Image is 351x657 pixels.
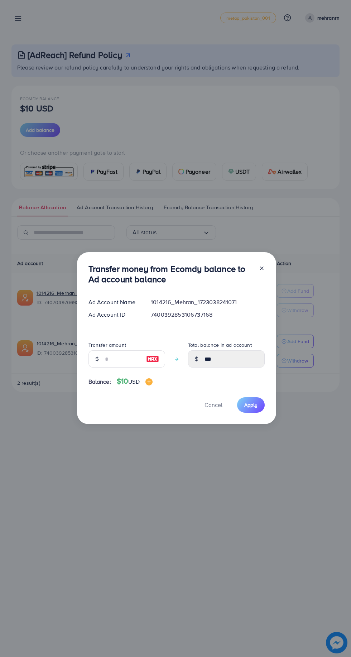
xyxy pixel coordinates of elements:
[83,298,145,306] div: Ad Account Name
[145,298,270,306] div: 1014216_Mehran_1723038241071
[237,397,265,413] button: Apply
[205,401,222,409] span: Cancel
[145,311,270,319] div: 7400392853106737168
[88,264,253,284] h3: Transfer money from Ecomdy balance to Ad account balance
[244,401,258,408] span: Apply
[83,311,145,319] div: Ad Account ID
[128,378,139,385] span: USD
[196,397,231,413] button: Cancel
[88,378,111,386] span: Balance:
[146,355,159,363] img: image
[188,341,252,349] label: Total balance in ad account
[117,377,153,386] h4: $10
[88,341,126,349] label: Transfer amount
[145,378,153,385] img: image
